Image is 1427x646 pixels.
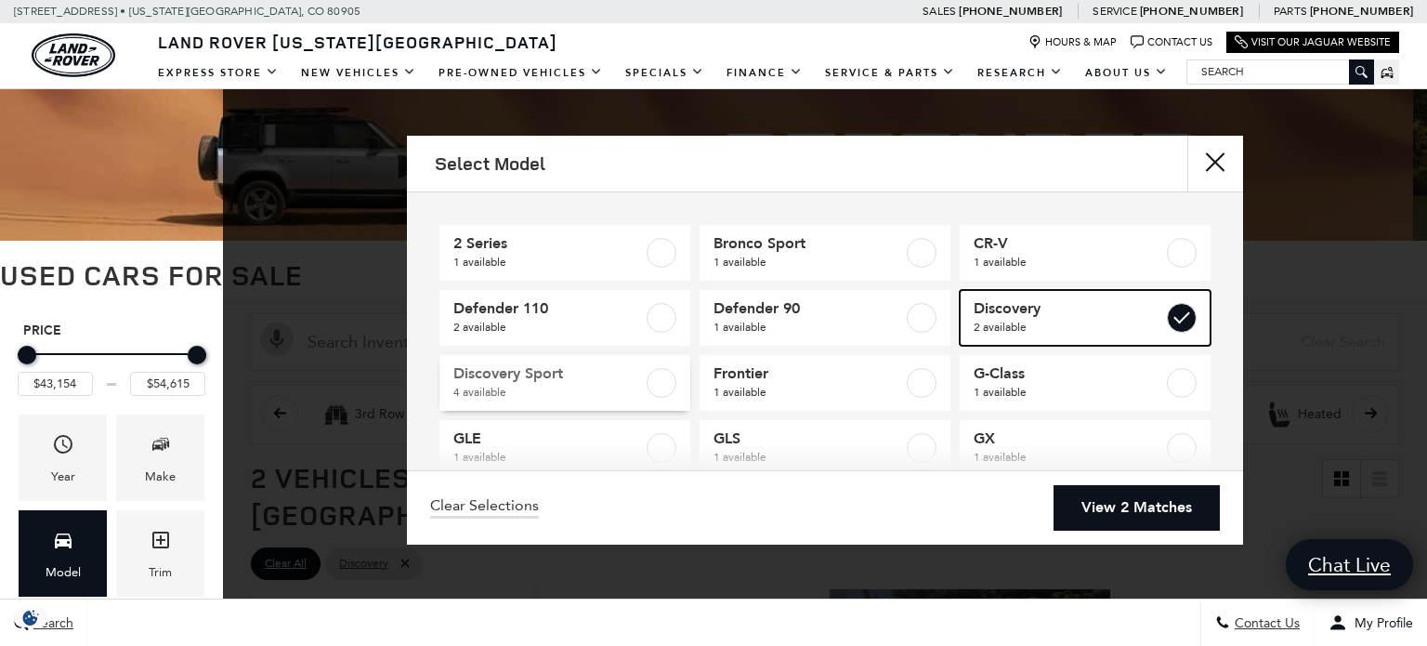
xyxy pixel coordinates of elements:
[1230,615,1300,631] span: Contact Us
[974,234,1163,253] span: CR-V
[453,383,643,402] span: 4 available
[453,234,643,253] span: 2 Series
[1093,5,1136,18] span: Service
[453,429,643,448] span: GLE
[290,57,427,89] a: New Vehicles
[1054,485,1220,531] a: View 2 Matches
[145,467,176,487] div: Make
[46,562,81,583] div: Model
[974,383,1163,402] span: 1 available
[1028,35,1117,49] a: Hours & Map
[149,562,172,583] div: Trim
[700,420,950,476] a: GLS1 available
[439,420,690,476] a: GLE1 available
[14,5,360,18] a: [STREET_ADDRESS] • [US_STATE][GEOGRAPHIC_DATA], CO 80905
[453,318,643,336] span: 2 available
[453,299,643,318] span: Defender 110
[1274,5,1307,18] span: Parts
[158,31,557,53] span: Land Rover [US_STATE][GEOGRAPHIC_DATA]
[974,429,1163,448] span: GX
[713,299,903,318] span: Defender 90
[453,364,643,383] span: Discovery Sport
[23,323,200,339] h5: Price
[974,364,1163,383] span: G-Class
[1131,35,1212,49] a: Contact Us
[700,290,950,346] a: Defender 901 available
[713,234,903,253] span: Bronco Sport
[1315,600,1427,646] button: Open user profile menu
[1310,4,1413,19] a: [PHONE_NUMBER]
[814,57,966,89] a: Service & Parts
[435,153,545,174] h2: Select Model
[1187,60,1373,83] input: Search
[1286,539,1413,590] a: Chat Live
[19,510,107,597] div: ModelModel
[960,355,1211,411] a: G-Class1 available
[960,290,1211,346] a: Discovery2 available
[453,253,643,271] span: 1 available
[116,415,204,501] div: MakeMake
[1140,4,1243,19] a: [PHONE_NUMBER]
[188,346,206,364] div: Maximum Price
[427,57,614,89] a: Pre-Owned Vehicles
[18,339,205,396] div: Price
[713,429,903,448] span: GLS
[19,415,107,501] div: YearYear
[147,31,569,53] a: Land Rover [US_STATE][GEOGRAPHIC_DATA]
[1347,615,1413,631] span: My Profile
[32,33,115,77] img: Land Rover
[1235,35,1391,49] a: Visit Our Jaguar Website
[439,355,690,411] a: Discovery Sport4 available
[974,299,1163,318] span: Discovery
[974,448,1163,467] span: 1 available
[700,225,950,281] a: Bronco Sport1 available
[439,225,690,281] a: 2 Series1 available
[9,608,52,627] section: Click to Open Cookie Consent Modal
[116,510,204,597] div: TrimTrim
[51,467,75,487] div: Year
[1187,136,1243,191] button: close
[923,5,956,18] span: Sales
[713,364,903,383] span: Frontier
[150,524,172,562] span: Trim
[150,428,172,467] span: Make
[18,346,36,364] div: Minimum Price
[959,4,1062,19] a: [PHONE_NUMBER]
[52,524,74,562] span: Model
[52,428,74,467] span: Year
[430,496,539,519] a: Clear Selections
[713,448,903,467] span: 1 available
[453,448,643,467] span: 1 available
[1074,57,1179,89] a: About Us
[9,608,52,627] img: Opt-Out Icon
[974,318,1163,336] span: 2 available
[960,225,1211,281] a: CR-V1 available
[147,57,290,89] a: EXPRESS STORE
[715,57,814,89] a: Finance
[614,57,715,89] a: Specials
[147,57,1179,89] nav: Main Navigation
[1299,552,1400,577] span: Chat Live
[713,253,903,271] span: 1 available
[439,290,690,346] a: Defender 1102 available
[18,372,93,396] input: Minimum
[130,372,205,396] input: Maximum
[32,33,115,77] a: land-rover
[713,318,903,336] span: 1 available
[700,355,950,411] a: Frontier1 available
[966,57,1074,89] a: Research
[713,383,903,402] span: 1 available
[974,253,1163,271] span: 1 available
[960,420,1211,476] a: GX1 available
